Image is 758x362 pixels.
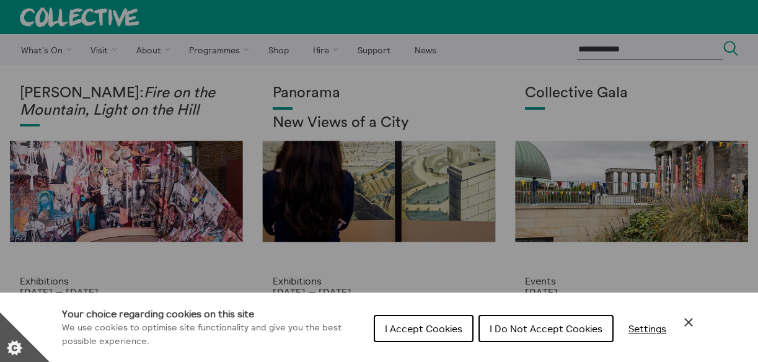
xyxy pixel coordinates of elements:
[62,306,364,321] h1: Your choice regarding cookies on this site
[374,315,474,342] button: I Accept Cookies
[490,322,602,335] span: I Do Not Accept Cookies
[681,315,696,330] button: Close Cookie Control
[619,316,676,341] button: Settings
[628,322,666,335] span: Settings
[385,322,462,335] span: I Accept Cookies
[478,315,614,342] button: I Do Not Accept Cookies
[62,321,364,348] p: We use cookies to optimise site functionality and give you the best possible experience.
